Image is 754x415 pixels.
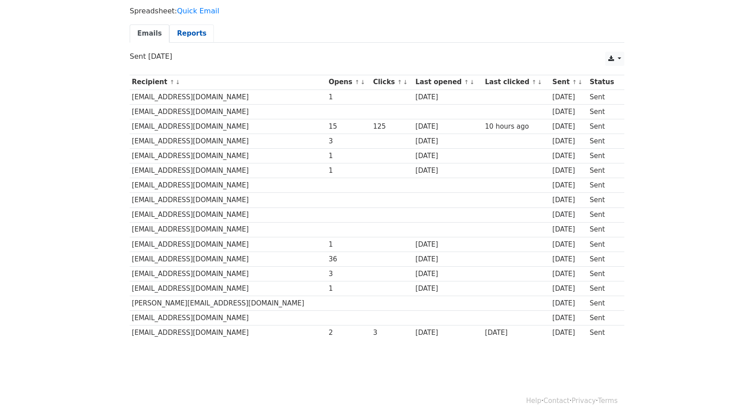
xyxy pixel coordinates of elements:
a: ↑ [572,79,577,85]
td: Sent [587,266,619,281]
a: Contact [544,397,570,405]
td: Sent [587,119,619,134]
div: [DATE] [553,298,586,309]
td: Sent [587,134,619,149]
div: [DATE] [553,254,586,264]
div: 3 [373,328,411,338]
div: 10 hours ago [485,122,548,132]
a: ↑ [355,79,360,85]
div: [DATE] [553,136,586,146]
td: [EMAIL_ADDRESS][DOMAIN_NAME] [130,149,327,163]
a: Terms [598,397,618,405]
a: ↓ [175,79,180,85]
a: ↑ [532,79,537,85]
div: [DATE] [553,328,586,338]
div: 125 [373,122,411,132]
div: [DATE] [415,122,480,132]
td: [EMAIL_ADDRESS][DOMAIN_NAME] [130,281,327,296]
div: [DATE] [415,240,480,250]
div: [DATE] [553,92,586,102]
iframe: Chat Widget [709,372,754,415]
td: Sent [587,311,619,325]
td: [EMAIL_ADDRESS][DOMAIN_NAME] [130,104,327,119]
div: [DATE] [415,151,480,161]
a: ↑ [170,79,175,85]
div: [DATE] [415,136,480,146]
a: ↓ [578,79,582,85]
div: 36 [328,254,369,264]
a: Reports [169,24,214,43]
th: Clicks [371,75,413,90]
td: [EMAIL_ADDRESS][DOMAIN_NAME] [130,90,327,104]
td: Sent [587,237,619,252]
div: [DATE] [553,210,586,220]
div: [DATE] [553,151,586,161]
a: ↑ [397,79,402,85]
td: Sent [587,193,619,207]
a: ↓ [470,79,475,85]
a: ↑ [464,79,469,85]
td: Sent [587,163,619,178]
th: Status [587,75,619,90]
td: [EMAIL_ADDRESS][DOMAIN_NAME] [130,134,327,149]
td: Sent [587,325,619,340]
div: 1 [328,240,369,250]
div: 3 [328,136,369,146]
div: 1 [328,92,369,102]
div: [DATE] [553,166,586,176]
div: [DATE] [415,166,480,176]
a: ↓ [403,79,408,85]
div: 1 [328,284,369,294]
div: 1 [328,151,369,161]
div: [DATE] [553,107,586,117]
div: [DATE] [553,284,586,294]
a: ↓ [537,79,542,85]
td: [PERSON_NAME][EMAIL_ADDRESS][DOMAIN_NAME] [130,296,327,311]
div: [DATE] [415,284,480,294]
div: [DATE] [485,328,548,338]
div: [DATE] [553,224,586,235]
a: Privacy [572,397,596,405]
th: Opens [327,75,371,90]
p: Sent [DATE] [130,52,624,61]
a: Quick Email [177,7,219,15]
td: [EMAIL_ADDRESS][DOMAIN_NAME] [130,119,327,134]
td: [EMAIL_ADDRESS][DOMAIN_NAME] [130,252,327,266]
td: Sent [587,90,619,104]
td: [EMAIL_ADDRESS][DOMAIN_NAME] [130,266,327,281]
td: [EMAIL_ADDRESS][DOMAIN_NAME] [130,207,327,222]
td: Sent [587,281,619,296]
a: Help [526,397,541,405]
td: [EMAIL_ADDRESS][DOMAIN_NAME] [130,222,327,237]
td: Sent [587,296,619,311]
td: Sent [587,207,619,222]
p: Spreadsheet: [130,6,624,16]
td: [EMAIL_ADDRESS][DOMAIN_NAME] [130,163,327,178]
td: [EMAIL_ADDRESS][DOMAIN_NAME] [130,311,327,325]
div: 1 [328,166,369,176]
div: [DATE] [553,313,586,323]
th: Recipient [130,75,327,90]
a: Emails [130,24,169,43]
div: [DATE] [415,328,480,338]
td: [EMAIL_ADDRESS][DOMAIN_NAME] [130,325,327,340]
th: Sent [550,75,588,90]
td: Sent [587,222,619,237]
div: 15 [328,122,369,132]
div: [DATE] [415,269,480,279]
td: Sent [587,149,619,163]
div: [DATE] [553,240,586,250]
div: [DATE] [415,92,480,102]
a: ↓ [361,79,365,85]
td: [EMAIL_ADDRESS][DOMAIN_NAME] [130,237,327,252]
div: 2 [328,328,369,338]
td: Sent [587,252,619,266]
div: [DATE] [553,269,586,279]
td: [EMAIL_ADDRESS][DOMAIN_NAME] [130,178,327,193]
div: 3 [328,269,369,279]
div: [DATE] [553,122,586,132]
td: [EMAIL_ADDRESS][DOMAIN_NAME] [130,193,327,207]
div: [DATE] [415,254,480,264]
th: Last clicked [483,75,550,90]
